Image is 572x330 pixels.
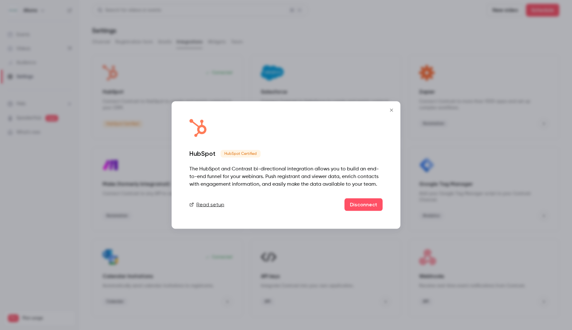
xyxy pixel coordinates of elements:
[189,165,383,188] div: The HubSpot and Contrast bi-directional integration allows you to build an end-to-end funnel for ...
[189,201,224,209] a: Read setup
[344,198,383,211] button: Disconnect
[189,150,215,157] div: HubSpot
[385,104,398,117] button: Close
[221,150,261,158] span: HubSpot Certified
